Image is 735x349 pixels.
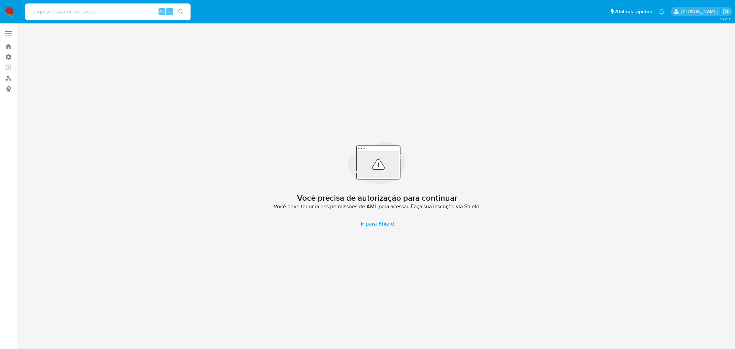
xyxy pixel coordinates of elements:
[723,8,730,15] a: Sair
[615,8,652,15] span: Atalhos rápidos
[297,193,457,203] h2: Você precisa de autorização para continuar
[361,216,394,232] span: Ir para Shield
[159,8,165,15] span: Alt
[353,216,402,232] a: Ir para Shield
[174,7,188,17] button: search-icon
[169,8,171,15] span: s
[274,203,481,210] span: Você deve ter uma das permissões de AML para acessar. Faça sua inscrição via Shield.
[681,8,720,15] p: fernanda.sandoval@mercadopago.com.br
[659,9,665,14] a: Notificações
[25,7,191,16] input: Pesquise usuários ou casos...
